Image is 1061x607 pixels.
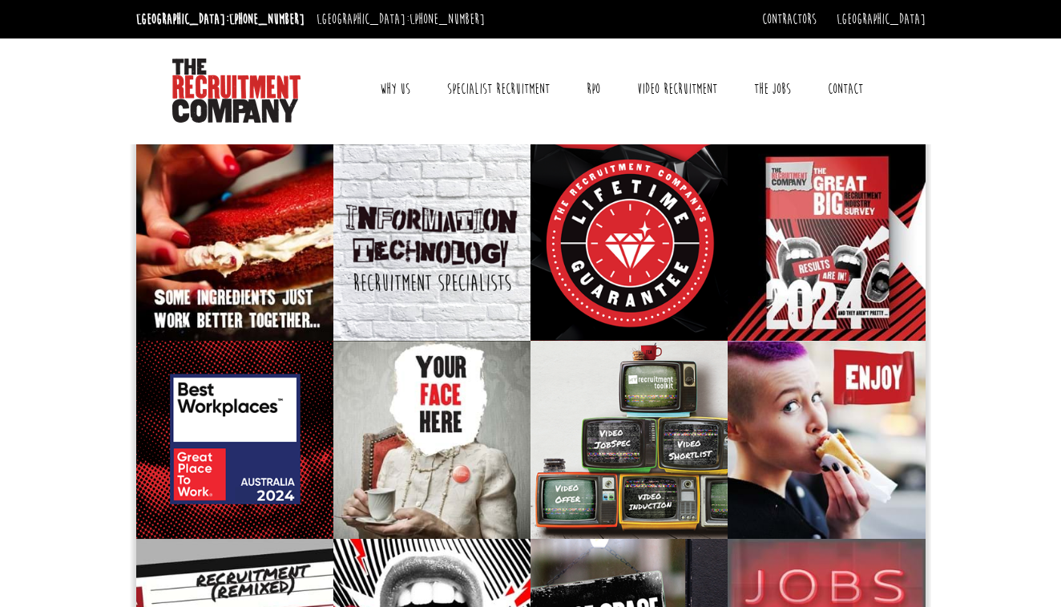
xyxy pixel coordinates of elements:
[368,69,422,109] a: Why Us
[742,69,803,109] a: The Jobs
[313,6,489,32] li: [GEOGRAPHIC_DATA]:
[625,69,729,109] a: Video Recruitment
[172,59,301,123] img: The Recruitment Company
[409,10,485,28] a: [PHONE_NUMBER]
[762,10,817,28] a: Contractors
[816,69,875,109] a: Contact
[575,69,612,109] a: RPO
[435,69,562,109] a: Specialist Recruitment
[132,6,309,32] li: [GEOGRAPHIC_DATA]:
[229,10,305,28] a: [PHONE_NUMBER]
[837,10,926,28] a: [GEOGRAPHIC_DATA]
